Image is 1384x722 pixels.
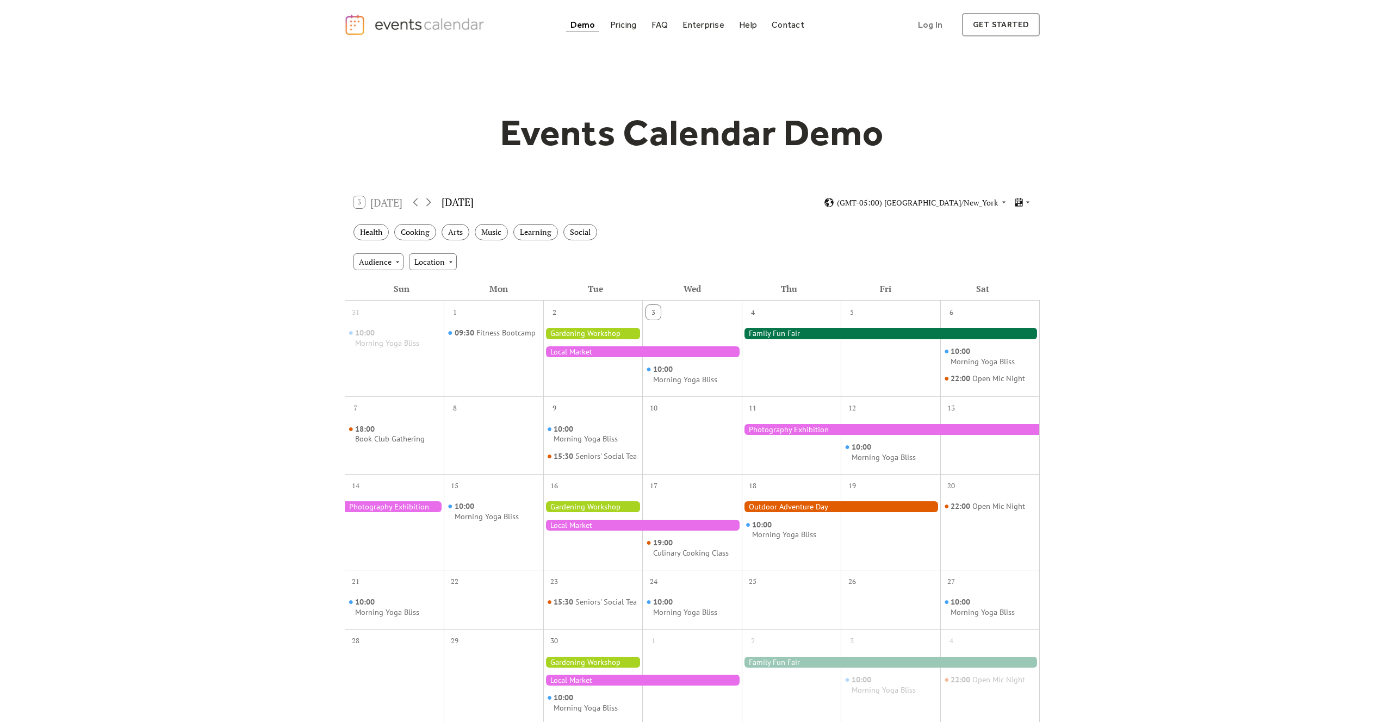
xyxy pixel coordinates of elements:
a: Contact [767,17,809,32]
div: Enterprise [682,22,724,28]
a: Help [735,17,761,32]
div: FAQ [651,22,668,28]
div: Contact [772,22,804,28]
div: Pricing [610,22,637,28]
div: Help [739,22,757,28]
a: Pricing [606,17,641,32]
a: FAQ [647,17,673,32]
a: Demo [566,17,600,32]
a: Enterprise [678,17,728,32]
div: Demo [570,22,595,28]
a: home [344,14,488,36]
a: Log In [907,13,953,36]
h1: Events Calendar Demo [483,110,901,155]
a: get started [962,13,1040,36]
